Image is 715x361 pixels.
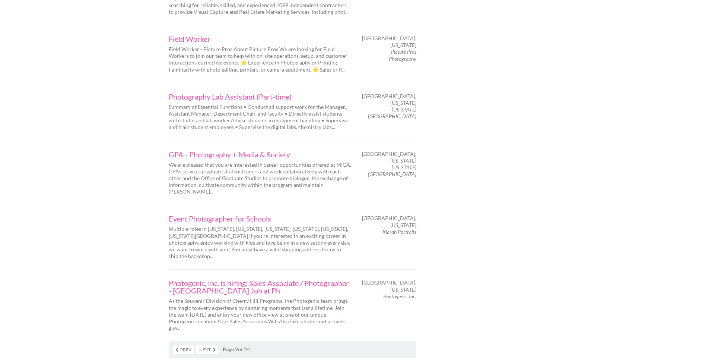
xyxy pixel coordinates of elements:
a: Prev [173,345,194,354]
nav: of 24 [169,341,416,358]
p: As the Souvenir Division of Cherry Hill Programs, the Photogenic team brings the magic to every e... [169,298,351,332]
em: [US_STATE][GEOGRAPHIC_DATA] [368,106,416,119]
p: Multiple roles in [US_STATE], [US_STATE], [US_STATE], [US_STATE], [US_STATE], [US_STATE][GEOGRAPH... [169,226,351,260]
a: Next [196,345,218,354]
strong: Page 2 [223,346,238,352]
em: Picture Pros Photography [389,48,416,62]
a: Photogenic, Inc. is hiring: Sales Associate / Photographer - [GEOGRAPHIC_DATA] Job at Ph [169,279,351,294]
p: Summary of Essential Functions • Conduct all support work for the Manager, Assistant Manager, Dep... [169,104,351,131]
a: Photography Lab Assistant (Part-time) [169,93,351,100]
a: Event Photographer for Schools [169,215,351,222]
em: [US_STATE][GEOGRAPHIC_DATA] [368,164,416,177]
em: Kiarah Portraits [382,229,416,235]
a: GPA - Photography + Media & Society [169,151,351,158]
a: Field Worker [169,35,351,43]
p: We are pleased that you are interested in career opportunities offered at MICA. GPAs serve as gra... [169,161,351,195]
span: [GEOGRAPHIC_DATA], [US_STATE] [362,35,416,48]
em: Photogenic, Inc. [383,293,416,299]
span: [GEOGRAPHIC_DATA], [US_STATE] [362,279,416,293]
span: [GEOGRAPHIC_DATA], [US_STATE] [362,93,416,106]
span: [GEOGRAPHIC_DATA], [US_STATE] [362,215,416,228]
span: [GEOGRAPHIC_DATA], [US_STATE] [362,151,416,164]
p: Field Worker - Picture Pros About Picture Pros We are looking for Field Workers to join our team ... [169,46,351,73]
